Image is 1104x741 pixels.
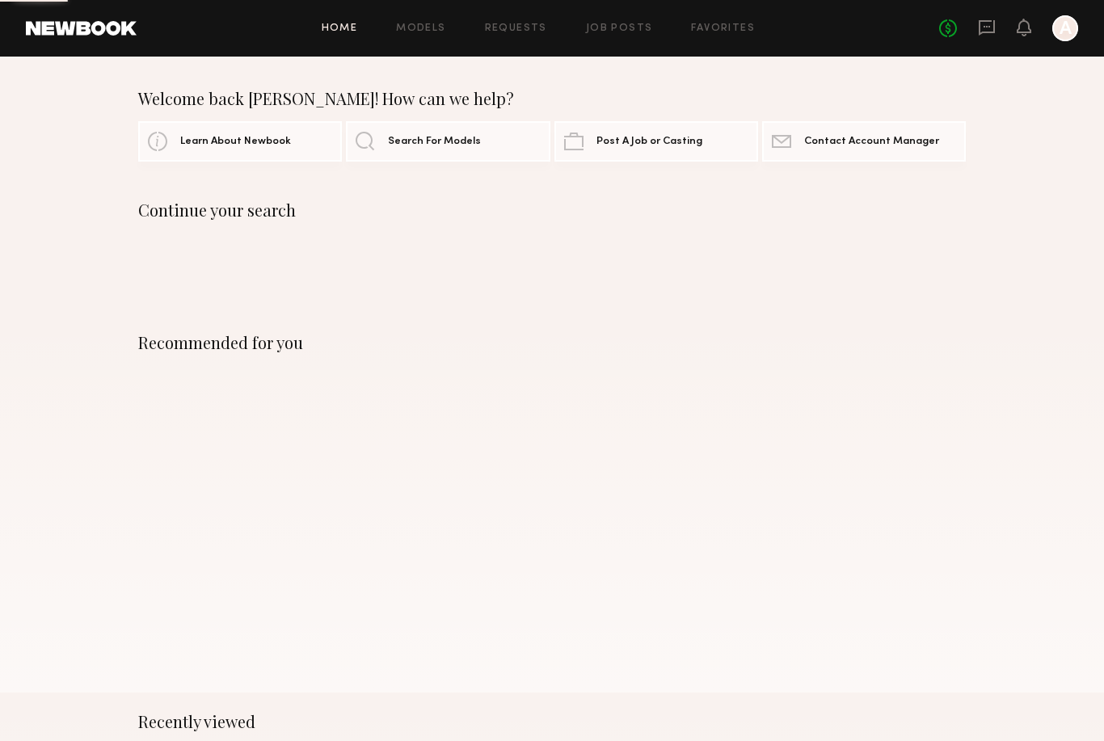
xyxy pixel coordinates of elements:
[554,121,758,162] a: Post A Job or Casting
[138,333,966,352] div: Recommended for you
[388,137,481,147] span: Search For Models
[138,121,342,162] a: Learn About Newbook
[1052,15,1078,41] a: A
[762,121,966,162] a: Contact Account Manager
[138,200,966,220] div: Continue your search
[485,23,547,34] a: Requests
[396,23,445,34] a: Models
[322,23,358,34] a: Home
[586,23,653,34] a: Job Posts
[804,137,939,147] span: Contact Account Manager
[691,23,755,34] a: Favorites
[138,712,966,731] div: Recently viewed
[346,121,550,162] a: Search For Models
[596,137,702,147] span: Post A Job or Casting
[180,137,291,147] span: Learn About Newbook
[138,89,966,108] div: Welcome back [PERSON_NAME]! How can we help?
